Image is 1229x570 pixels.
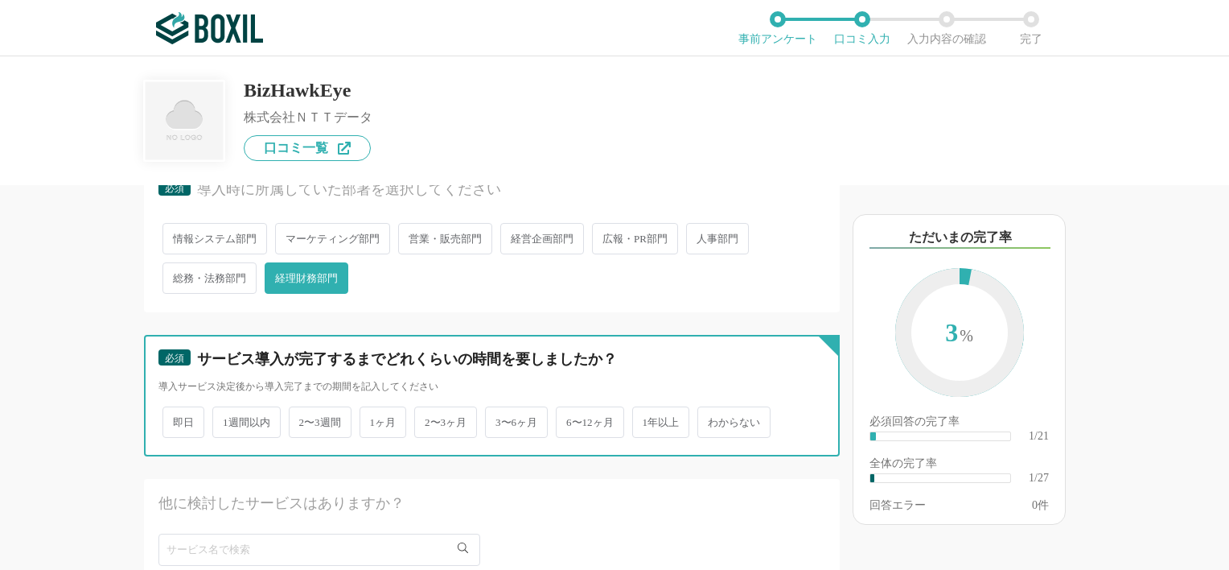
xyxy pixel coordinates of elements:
[1029,431,1049,442] div: 1/21
[485,407,548,438] span: 3〜6ヶ月
[162,262,257,294] span: 総務・法務部門
[275,223,390,254] span: マーケティング部門
[414,407,477,438] span: 2〜3ヶ月
[960,327,973,345] span: %
[989,11,1073,45] li: 完了
[158,380,825,394] div: 導入サービス決定後から導入完了までの期間を記入してください
[735,11,820,45] li: 事前アンケート
[869,458,1049,473] div: 全体の完了率
[197,349,797,370] div: サービス導入が完了するまでどれくらいの時間を要しましたか？
[244,111,372,124] div: 株式会社ＮＴＴデータ
[265,262,348,294] span: 経理財務部門
[1029,473,1049,484] div: 1/27
[212,407,281,438] span: 1週間以内
[904,11,989,45] li: 入力内容の確認
[686,223,749,254] span: 人事部門
[158,534,480,566] input: サービス名で検索
[289,407,351,438] span: 2〜3週間
[911,284,1008,384] span: 3
[1032,500,1049,511] div: 件
[158,494,758,514] div: 他に検討したサービスはありますか？
[244,81,372,100] div: BizHawkEye
[156,12,263,44] img: ボクシルSaaS_ロゴ
[360,407,407,438] span: 1ヶ月
[162,223,267,254] span: 情報システム部門
[869,228,1050,249] div: ただいまの完了率
[1032,499,1038,511] span: 0
[820,11,904,45] li: 口コミ入力
[870,432,876,440] div: ​
[632,407,690,438] span: 1年以上
[556,407,624,438] span: 6〜12ヶ月
[165,183,184,194] span: 必須
[197,180,797,200] div: 導入時に所属していた部署を選択してください
[592,223,678,254] span: 広報・PR部門
[398,223,492,254] span: 営業・販売部門
[697,407,771,438] span: わからない
[869,500,926,511] div: 回答エラー
[500,223,584,254] span: 経営企画部門
[870,474,874,482] div: ​
[165,353,184,364] span: 必須
[244,135,371,161] a: 口コミ一覧
[264,142,328,155] span: 口コミ一覧
[162,407,204,438] span: 即日
[869,416,1049,431] div: 必須回答の完了率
